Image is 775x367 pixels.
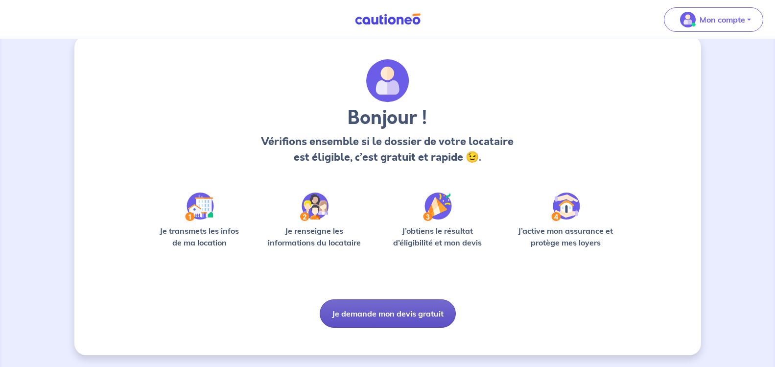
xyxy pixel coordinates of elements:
p: Mon compte [700,14,745,25]
img: illu_account_valid_menu.svg [680,12,696,27]
img: /static/90a569abe86eec82015bcaae536bd8e6/Step-1.svg [185,193,214,221]
p: Vérifions ensemble si le dossier de votre locataire est éligible, c’est gratuit et rapide 😉. [258,134,517,165]
button: illu_account_valid_menu.svgMon compte [664,7,763,32]
p: J’active mon assurance et protège mes loyers [509,225,623,248]
p: J’obtiens le résultat d’éligibilité et mon devis [382,225,493,248]
p: Je transmets les infos de ma location [153,225,246,248]
h3: Bonjour ! [258,106,517,130]
img: Cautioneo [351,13,424,25]
p: Je renseigne les informations du locataire [262,225,367,248]
img: /static/c0a346edaed446bb123850d2d04ad552/Step-2.svg [300,193,329,221]
img: /static/f3e743aab9439237c3e2196e4328bba9/Step-3.svg [423,193,452,221]
img: archivate [366,59,409,102]
img: /static/bfff1cf634d835d9112899e6a3df1a5d/Step-4.svg [551,193,580,221]
button: Je demande mon devis gratuit [320,299,456,328]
